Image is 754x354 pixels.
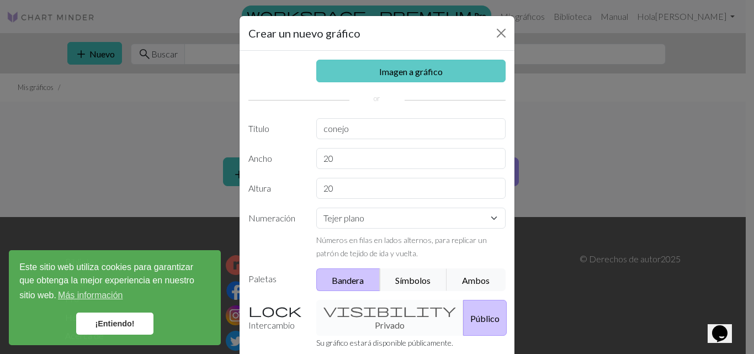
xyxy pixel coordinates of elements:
div: consentimiento de cookies [9,250,221,345]
font: ¡Entiendo! [95,319,134,328]
iframe: widget de chat [708,310,743,343]
font: Título [248,123,269,134]
button: Bandera [316,268,380,291]
a: Imagen a gráfico [316,60,506,82]
button: Público [463,300,507,336]
font: Su gráfico estará disponible públicamente. [316,338,453,347]
font: Bandera [332,275,364,286]
font: Imagen a gráfico [379,66,443,77]
font: Números en filas en lados alternos, para replicar un patrón de tejido de ida y vuelta. [316,235,487,258]
font: Altura [248,183,271,193]
font: Numeración [248,213,295,223]
font: Público [470,313,500,324]
font: Más información [58,290,123,300]
font: Ambos [462,275,490,286]
font: Crear un nuevo gráfico [248,27,360,40]
font: Símbolos [395,275,431,286]
font: Intercambio [248,320,295,330]
font: Este sitio web utiliza cookies para garantizar que obtenga la mejor experiencia en nuestro sitio ... [19,262,194,300]
button: Símbolos [380,268,447,291]
button: Cerca [492,24,510,42]
a: Descartar el mensaje de cookies [76,313,153,335]
a: Obtenga más información sobre las cookies [56,287,125,304]
button: Ambos [447,268,506,291]
font: Paletas [248,273,277,284]
font: Ancho [248,153,272,163]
